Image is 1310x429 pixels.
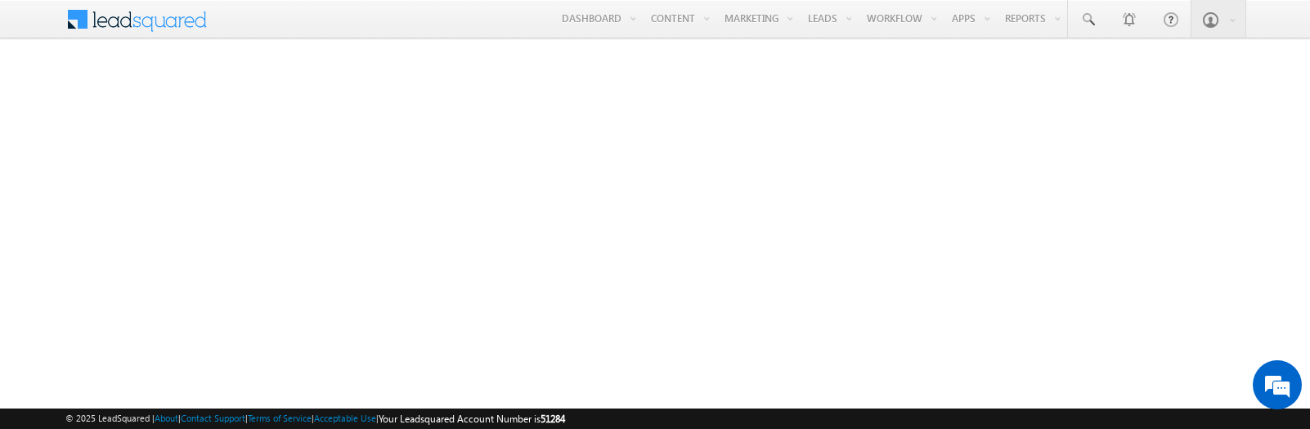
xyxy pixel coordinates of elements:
[65,411,565,427] span: © 2025 LeadSquared | | | | |
[314,413,376,423] a: Acceptable Use
[541,413,565,425] span: 51284
[155,413,178,423] a: About
[181,413,245,423] a: Contact Support
[248,413,312,423] a: Terms of Service
[379,413,565,425] span: Your Leadsquared Account Number is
